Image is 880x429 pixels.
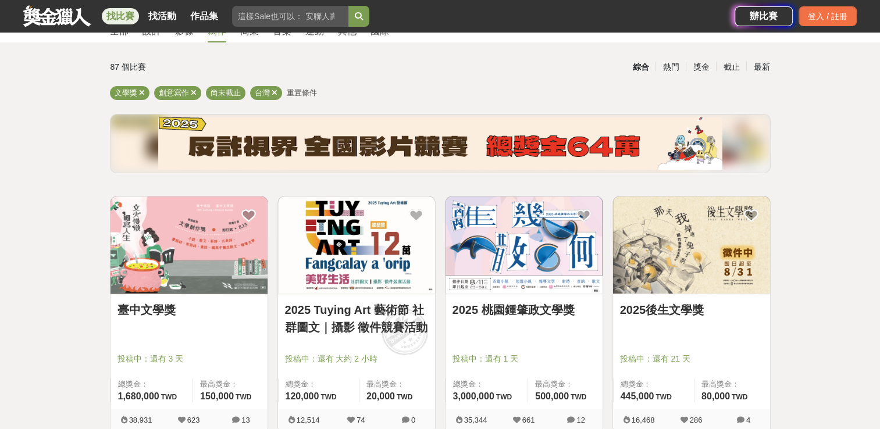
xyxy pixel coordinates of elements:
input: 這樣Sale也可以： 安聯人壽創意銷售法募集 [232,6,348,27]
span: 最高獎金： [200,378,260,390]
span: 最高獎金： [366,378,428,390]
span: TWD [496,393,512,401]
a: 作品集 [186,8,223,24]
span: 20,000 [366,391,395,401]
img: b4b43df0-ce9d-4ec9-9998-1f8643ec197e.png [158,117,722,170]
img: Cover Image [278,196,435,294]
div: 最新 [746,57,776,77]
span: 最高獎金： [701,378,763,390]
span: 總獎金： [621,378,687,390]
span: 投稿中：還有 3 天 [117,353,261,365]
span: 445,000 [621,391,654,401]
span: 35,344 [464,416,487,424]
span: 120,000 [286,391,319,401]
span: TWD [397,393,412,401]
span: 投稿中：還有 21 天 [620,353,763,365]
span: 74 [357,416,365,424]
span: 台灣 [255,88,270,97]
span: 661 [522,416,535,424]
a: 臺中文學獎 [117,301,261,319]
span: 最高獎金： [535,378,595,390]
img: Cover Image [613,196,770,294]
a: 2025 Tuying Art 藝術節 社群圖文｜攝影 徵件競賽活動 [285,301,428,336]
span: TWD [655,393,671,401]
span: 文學獎 [115,88,137,97]
div: 登入 / 註冊 [799,6,857,26]
span: 4 [746,416,750,424]
span: 投稿中：還有 1 天 [453,353,596,365]
span: 0 [411,416,415,424]
span: 1,680,000 [118,391,159,401]
span: 500,000 [535,391,569,401]
span: 150,000 [200,391,234,401]
span: 總獎金： [453,378,521,390]
span: 重置條件 [287,88,317,97]
span: 623 [187,416,200,424]
div: 熱門 [655,57,686,77]
span: 創意寫作 [159,88,189,97]
span: 80,000 [701,391,730,401]
span: TWD [732,393,747,401]
img: Cover Image [446,196,603,294]
div: 截止 [716,57,746,77]
span: 3,000,000 [453,391,494,401]
a: 2025後生文學獎 [620,301,763,319]
span: 12 [576,416,585,424]
a: 2025 桃園鍾肇政文學獎 [453,301,596,319]
span: 286 [690,416,703,424]
div: 87 個比賽 [111,57,330,77]
span: TWD [161,393,177,401]
span: TWD [320,393,336,401]
span: TWD [236,393,251,401]
div: 綜合 [625,57,655,77]
span: 12,514 [297,416,320,424]
a: 找活動 [144,8,181,24]
span: 投稿中：還有 大約 2 小時 [285,353,428,365]
span: 尚未截止 [211,88,241,97]
a: 找比賽 [102,8,139,24]
span: 總獎金： [286,378,352,390]
div: 獎金 [686,57,716,77]
span: 總獎金： [118,378,186,390]
a: 辦比賽 [735,6,793,26]
img: Cover Image [111,196,268,294]
span: TWD [571,393,586,401]
span: 13 [241,416,250,424]
span: 38,931 [129,416,152,424]
span: 16,468 [632,416,655,424]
